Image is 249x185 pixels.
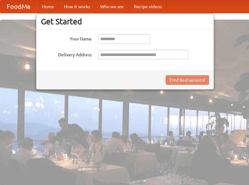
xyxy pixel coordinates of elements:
[95,0,129,13] a: Who we are
[0,0,37,13] a: FoodMe
[166,75,209,85] button: Find Restaurants!
[41,34,92,42] label: Your Name
[129,0,167,13] a: Recipe videos
[41,17,209,26] h3: Get Started
[41,50,92,58] label: Delivery Address
[59,0,95,13] a: How it works
[37,0,59,13] a: Home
